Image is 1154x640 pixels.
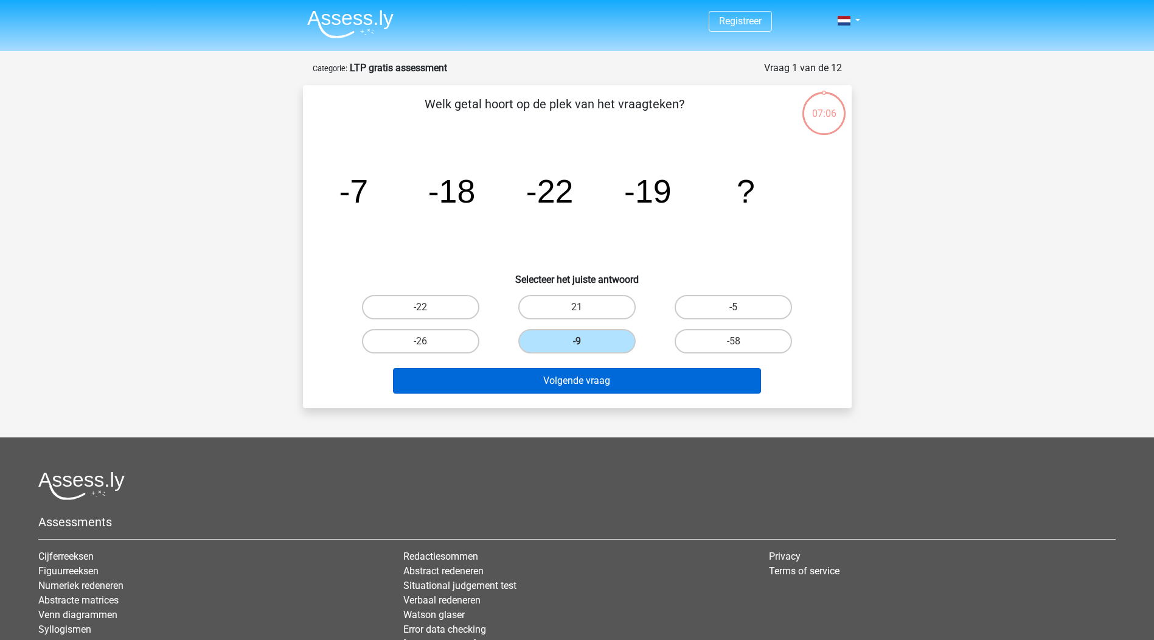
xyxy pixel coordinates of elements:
label: -22 [362,295,479,319]
a: Syllogismen [38,624,91,635]
a: Watson glaser [403,609,465,621]
a: Numeriek redeneren [38,580,123,591]
a: Figuurreeksen [38,565,99,577]
h6: Selecteer het juiste antwoord [322,264,832,285]
button: Volgende vraag [393,368,761,394]
a: Cijferreeksen [38,551,94,562]
img: Assessly [307,10,394,38]
tspan: -19 [624,173,672,209]
a: Venn diagrammen [38,609,117,621]
small: Categorie: [313,64,347,73]
a: Situational judgement test [403,580,516,591]
tspan: -7 [339,173,368,209]
img: Assessly logo [38,471,125,500]
tspan: -22 [526,173,573,209]
p: Welk getal hoort op de plek van het vraagteken? [322,95,787,131]
h5: Assessments [38,515,1116,529]
div: Vraag 1 van de 12 [764,61,842,75]
a: Privacy [769,551,801,562]
a: Error data checking [403,624,486,635]
label: -5 [675,295,792,319]
div: 07:06 [801,91,847,121]
label: -9 [518,329,636,353]
a: Abstract redeneren [403,565,484,577]
label: 21 [518,295,636,319]
tspan: ? [737,173,755,209]
a: Verbaal redeneren [403,594,481,606]
strong: LTP gratis assessment [350,62,447,74]
label: -58 [675,329,792,353]
a: Terms of service [769,565,839,577]
a: Redactiesommen [403,551,478,562]
a: Registreer [719,15,762,27]
a: Abstracte matrices [38,594,119,606]
tspan: -18 [428,173,475,209]
label: -26 [362,329,479,353]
